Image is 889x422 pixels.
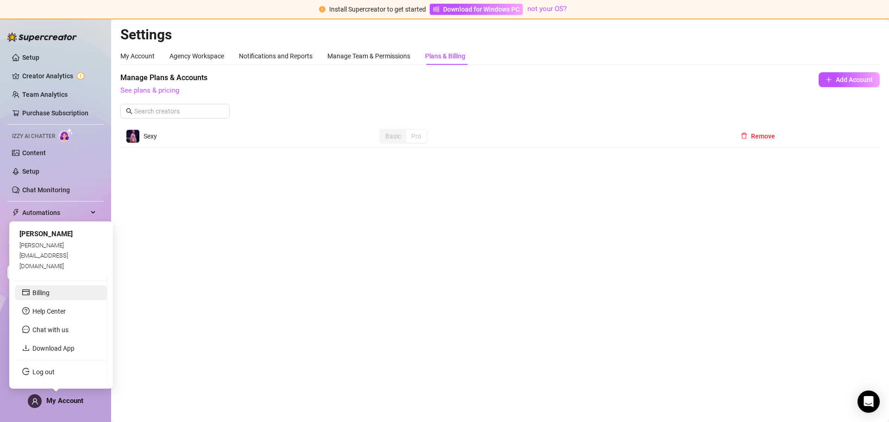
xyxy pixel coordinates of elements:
[15,285,107,300] li: Billing
[22,54,39,61] a: Setup
[169,51,224,61] div: Agency Workspace
[7,32,77,42] img: logo-BBDzfeDw.svg
[858,391,880,413] div: Open Intercom Messenger
[22,205,88,220] span: Automations
[32,368,55,376] a: Log out
[443,4,520,14] span: Download for Windows PC
[527,5,567,13] a: not your OS?
[22,91,68,98] a: Team Analytics
[120,72,756,83] span: Manage Plans & Accounts
[126,108,132,114] span: search
[380,130,406,143] div: Basic
[430,4,523,15] a: Download for Windows PC
[733,129,783,144] button: Remove
[32,326,69,334] span: Chat with us
[319,6,326,13] span: exclamation-circle
[144,132,157,140] span: Sexy
[120,26,880,44] h2: Settings
[19,242,68,270] span: [PERSON_NAME][EMAIL_ADDRESS][DOMAIN_NAME]
[32,308,66,315] a: Help Center
[59,128,73,142] img: AI Chatter
[239,51,313,61] div: Notifications and Reports
[22,149,46,157] a: Content
[12,132,55,141] span: Izzy AI Chatter
[826,76,832,83] span: plus
[120,51,155,61] div: My Account
[32,289,50,296] a: Billing
[19,230,73,238] span: [PERSON_NAME]
[327,51,410,61] div: Manage Team & Permissions
[134,106,217,116] input: Search creators
[836,76,873,83] span: Add Account
[819,72,880,87] button: Add Account
[22,186,70,194] a: Chat Monitoring
[329,6,426,13] span: Install Supercreator to get started
[425,51,465,61] div: Plans & Billing
[22,69,96,83] a: Creator Analytics exclamation-circle
[751,132,775,140] span: Remove
[22,168,39,175] a: Setup
[406,130,426,143] div: Pro
[12,209,19,216] span: thunderbolt
[32,345,75,352] a: Download App
[120,86,179,94] a: See plans & pricing
[31,398,38,405] span: user
[433,6,439,13] span: windows
[379,129,427,144] div: segmented control
[46,397,83,405] span: My Account
[15,365,107,379] li: Log out
[126,130,139,143] img: Sexy
[22,109,88,117] a: Purchase Subscription
[22,326,30,333] span: message
[741,132,747,139] span: delete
